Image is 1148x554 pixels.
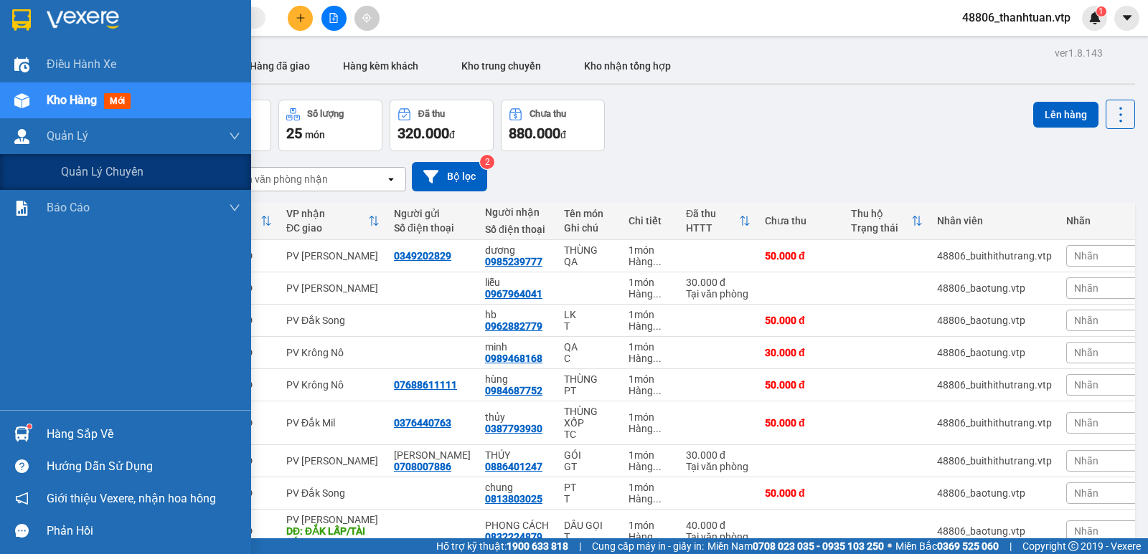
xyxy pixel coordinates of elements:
[765,487,837,499] div: 50.000 đ
[1068,541,1078,551] span: copyright
[1074,487,1098,499] span: Nhãn
[686,208,739,219] div: Đã thu
[47,456,240,477] div: Hướng dẫn sử dụng
[485,385,542,396] div: 0984687752
[501,100,605,151] button: Chưa thu880.000đ
[485,320,542,332] div: 0962882779
[286,514,380,525] div: PV [PERSON_NAME]
[629,449,672,461] div: 1 món
[286,208,368,219] div: VP nhận
[937,525,1052,537] div: 48806_baotung.vtp
[385,173,397,185] svg: open
[564,406,614,429] div: THÙNG XỐP
[653,353,662,364] span: ...
[286,417,380,429] div: PV Đắk Mil
[343,60,418,72] span: Hàng kèm khách
[765,215,837,226] div: Chưa thu
[394,417,451,429] div: 0376440763
[15,524,29,538] span: message
[564,482,614,493] div: PT
[397,125,449,142] span: 320.000
[394,208,471,219] div: Người gửi
[564,320,614,332] div: T
[14,426,29,441] img: warehouse-icon
[851,208,911,219] div: Thu hộ
[844,202,930,240] th: Toggle SortBy
[564,373,614,385] div: THÙNG
[653,461,662,472] span: ...
[1121,11,1134,24] span: caret-down
[286,315,380,326] div: PV Đắk Song
[937,282,1052,294] div: 48806_baotung.vtp
[1074,250,1098,262] span: Nhãn
[1074,347,1098,358] span: Nhãn
[888,543,892,549] span: ⚪️
[394,379,457,391] div: 07688611111
[47,127,88,145] span: Quản Lý
[765,347,837,358] div: 30.000 đ
[530,109,566,119] div: Chưa thu
[686,288,751,300] div: Tại văn phòng
[485,520,550,531] div: PHONG CÁCH
[564,222,614,234] div: Ghi chú
[485,244,550,256] div: dương
[14,93,29,108] img: warehouse-icon
[653,256,662,267] span: ...
[286,379,380,391] div: PV Krông Nô
[485,206,550,218] div: Người nhận
[1114,6,1139,31] button: caret-down
[238,49,321,83] button: Hàng đã giao
[15,492,29,505] span: notification
[509,125,560,142] span: 880.000
[629,423,672,434] div: Hàng thông thường
[418,109,445,119] div: Đã thu
[937,315,1052,326] div: 48806_baotung.vtp
[629,411,672,423] div: 1 món
[27,424,32,429] sup: 1
[279,202,387,240] th: Toggle SortBy
[629,309,672,320] div: 1 món
[390,100,494,151] button: Đã thu320.000đ
[564,208,614,219] div: Tên món
[286,125,302,142] span: 25
[592,538,704,554] span: Cung cấp máy in - giấy in:
[229,130,240,142] span: down
[14,129,29,144] img: warehouse-icon
[286,525,380,548] div: DĐ: ĐẮK LẤP/TÀI SÁNG OK
[1074,315,1098,326] span: Nhãn
[564,341,614,353] div: QA
[485,449,550,461] div: THÚY
[1098,6,1104,16] span: 1
[653,423,662,434] span: ...
[629,320,672,332] div: Hàng thông thường
[686,531,751,543] div: Tại văn phòng
[47,520,240,542] div: Phản hồi
[286,455,380,467] div: PV [PERSON_NAME]
[564,309,614,320] div: LK
[564,244,614,256] div: THÙNG
[629,341,672,353] div: 1 món
[485,373,550,385] div: hùng
[321,6,347,31] button: file-add
[485,277,550,288] div: liễu
[362,13,372,23] span: aim
[286,487,380,499] div: PV Đắk Song
[629,277,672,288] div: 1 món
[851,222,911,234] div: Trạng thái
[485,341,550,353] div: minh
[461,60,541,72] span: Kho trung chuyển
[286,347,380,358] div: PV Krông Nô
[394,222,471,234] div: Số điện thoại
[1074,525,1098,537] span: Nhãn
[47,199,90,216] span: Báo cáo
[765,250,837,262] div: 50.000 đ
[707,538,884,554] span: Miền Nam
[937,487,1052,499] div: 48806_baotung.vtp
[765,315,837,326] div: 50.000 đ
[47,55,116,73] span: Điều hành xe
[485,256,542,267] div: 0985239777
[765,417,837,429] div: 50.000 đ
[560,129,566,140] span: đ
[753,540,884,552] strong: 0708 023 035 - 0935 103 250
[394,461,451,472] div: 0708007886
